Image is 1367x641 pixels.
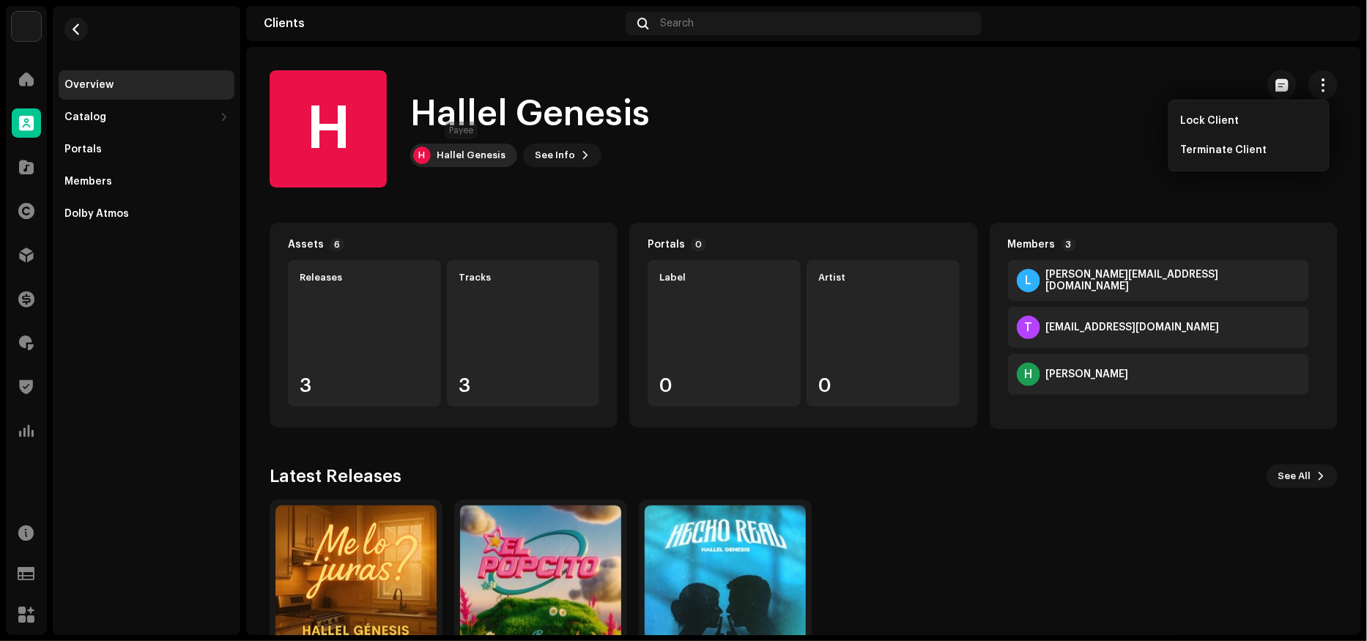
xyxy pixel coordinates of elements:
[1017,316,1040,339] div: T
[523,144,601,167] button: See Info
[410,91,650,138] h1: Hallel Genesis
[648,239,685,251] div: Portals
[691,238,706,251] p-badge: 0
[1017,269,1040,292] div: L
[59,103,234,132] re-m-nav-dropdown: Catalog
[64,79,114,91] div: Overview
[1278,462,1311,491] span: See All
[659,272,789,284] div: Label
[1046,269,1300,292] div: laura@calientalomedia.com
[1062,238,1076,251] p-badge: 3
[300,272,429,284] div: Releases
[1181,144,1267,156] span: Terminate Client
[413,147,431,164] div: H
[64,144,102,155] div: Portals
[270,464,401,488] h3: Latest Releases
[437,149,505,161] div: Hallel Genesis
[64,111,106,123] div: Catalog
[264,18,620,29] div: Clients
[1046,368,1129,380] div: Hallel Ruiz
[59,135,234,164] re-m-nav-item: Portals
[64,176,112,188] div: Members
[1320,12,1344,35] img: cd891d2d-3008-456e-9ec6-c6524fa041d0
[1267,464,1338,488] button: See All
[1008,239,1056,251] div: Members
[270,70,387,188] div: H
[535,141,575,170] span: See Info
[1046,322,1220,333] div: teamalfre@gmail.com
[1017,363,1040,386] div: H
[818,272,948,284] div: Artist
[59,199,234,229] re-m-nav-item: Dolby Atmos
[660,18,694,29] span: Search
[1181,115,1240,127] span: Lock Client
[12,12,41,41] img: 4d5a508c-c80f-4d99-b7fb-82554657661d
[59,167,234,196] re-m-nav-item: Members
[64,208,129,220] div: Dolby Atmos
[59,70,234,100] re-m-nav-item: Overview
[288,239,324,251] div: Assets
[459,272,588,284] div: Tracks
[330,238,344,251] p-badge: 6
